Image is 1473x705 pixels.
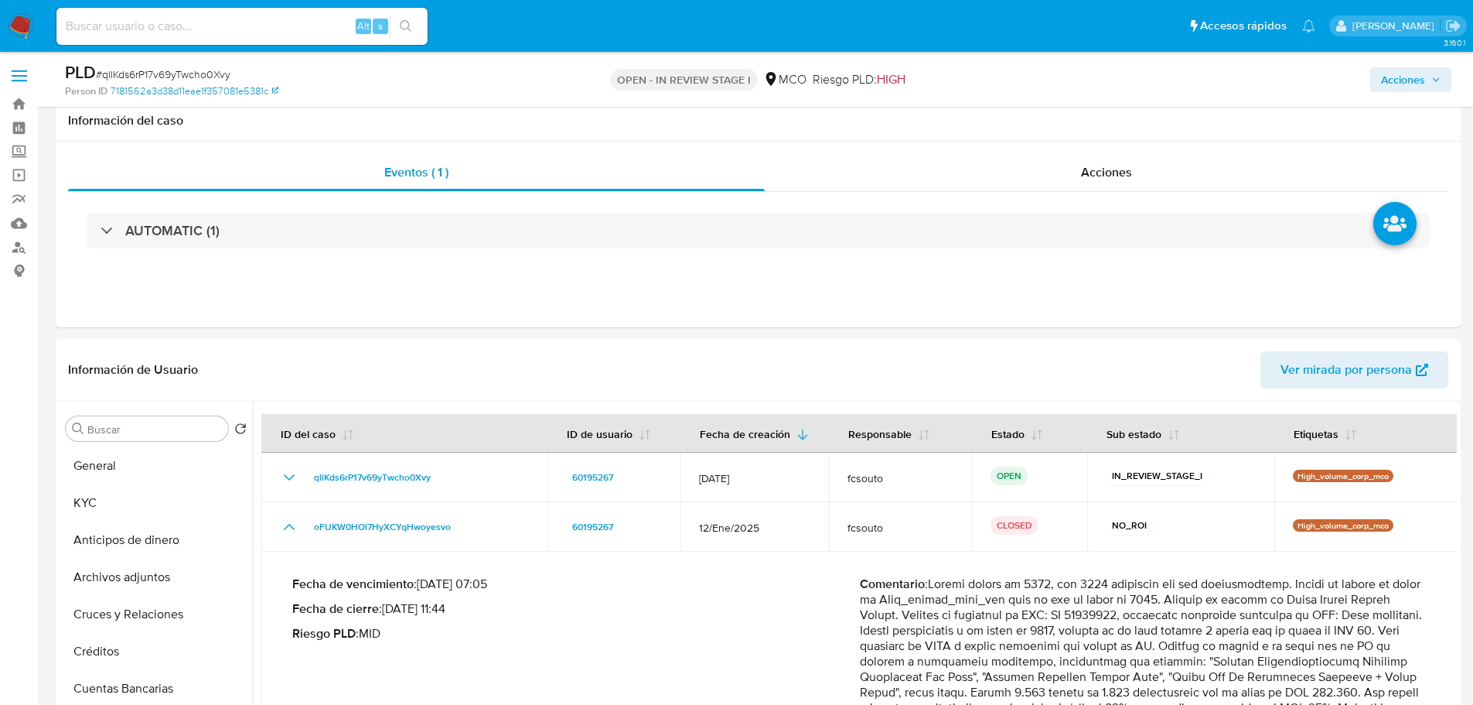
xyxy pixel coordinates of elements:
button: Créditos [60,633,253,670]
p: OPEN - IN REVIEW STAGE I [611,69,757,91]
span: Alt [357,19,370,33]
input: Buscar usuario o caso... [56,16,428,36]
b: PLD [65,60,96,84]
span: HIGH [877,70,905,88]
h1: Información del caso [68,113,1448,128]
button: KYC [60,484,253,522]
span: s [378,19,383,33]
div: MCO [763,71,806,88]
a: Notificaciones [1302,19,1315,33]
button: Ver mirada por persona [1260,351,1448,388]
span: Acciones [1081,163,1132,181]
button: Volver al orden por defecto [234,423,247,440]
a: Salir [1445,18,1461,34]
a: 7181562a3d38d11eae1f357081e5381c [111,84,278,98]
h1: Información de Usuario [68,362,198,378]
span: # qllKds6rP17v69yTwcho0Xvy [96,67,230,82]
span: Ver mirada por persona [1280,351,1412,388]
button: Archivos adjuntos [60,559,253,596]
button: Cruces y Relaciones [60,596,253,633]
p: felipe.cayon@mercadolibre.com [1352,19,1440,33]
span: Accesos rápidos [1200,18,1287,34]
h3: AUTOMATIC (1) [125,222,220,239]
div: AUTOMATIC (1) [87,213,1430,248]
button: Acciones [1370,67,1451,92]
button: Buscar [72,423,84,435]
button: General [60,447,253,484]
b: Person ID [65,84,107,98]
button: search-icon [390,15,421,37]
button: Anticipos de dinero [60,522,253,559]
input: Buscar [87,423,222,436]
span: Riesgo PLD: [813,71,905,88]
span: Acciones [1381,67,1425,92]
span: Eventos ( 1 ) [384,163,448,181]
